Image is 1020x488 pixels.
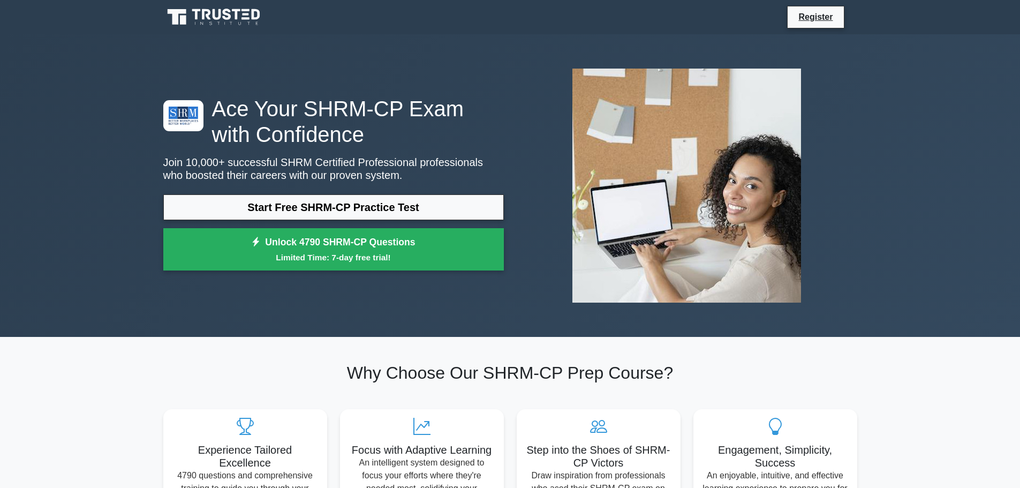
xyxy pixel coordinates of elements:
a: Start Free SHRM-CP Practice Test [163,194,504,220]
small: Limited Time: 7-day free trial! [177,251,490,264]
h5: Focus with Adaptive Learning [349,444,495,456]
h1: Ace Your SHRM-CP Exam with Confidence [163,96,504,147]
h2: Why Choose Our SHRM-CP Prep Course? [163,363,857,383]
a: Unlock 4790 SHRM-CP QuestionsLimited Time: 7-day free trial! [163,228,504,271]
h5: Step into the Shoes of SHRM-CP Victors [525,444,672,469]
p: Join 10,000+ successful SHRM Certified Professional professionals who boosted their careers with ... [163,156,504,182]
h5: Experience Tailored Excellence [172,444,319,469]
a: Register [792,10,839,24]
h5: Engagement, Simplicity, Success [702,444,849,469]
